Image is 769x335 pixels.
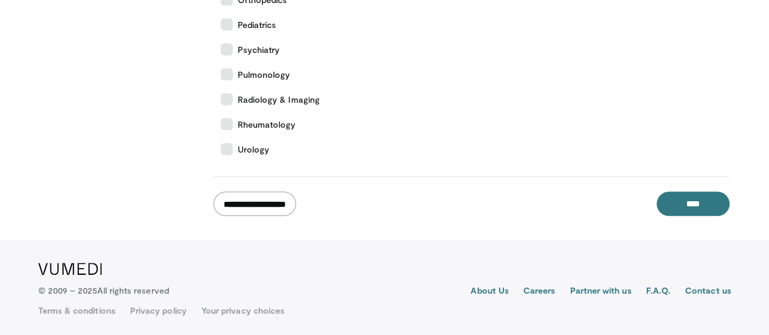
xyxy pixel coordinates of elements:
[38,305,116,317] a: Terms & conditions
[38,263,102,275] img: VuMedi Logo
[471,285,509,299] a: About Us
[201,305,284,317] a: Your privacy choices
[238,43,280,56] span: Psychiatry
[38,285,169,297] p: © 2009 – 2025
[238,68,291,81] span: Pulmonology
[685,285,731,299] a: Contact us
[238,118,296,131] span: Rheumatology
[97,285,168,295] span: All rights reserved
[646,285,670,299] a: F.A.Q.
[130,305,187,317] a: Privacy policy
[238,143,270,156] span: Urology
[570,285,631,299] a: Partner with us
[238,93,320,106] span: Radiology & Imaging
[238,18,277,31] span: Pediatrics
[523,285,556,299] a: Careers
